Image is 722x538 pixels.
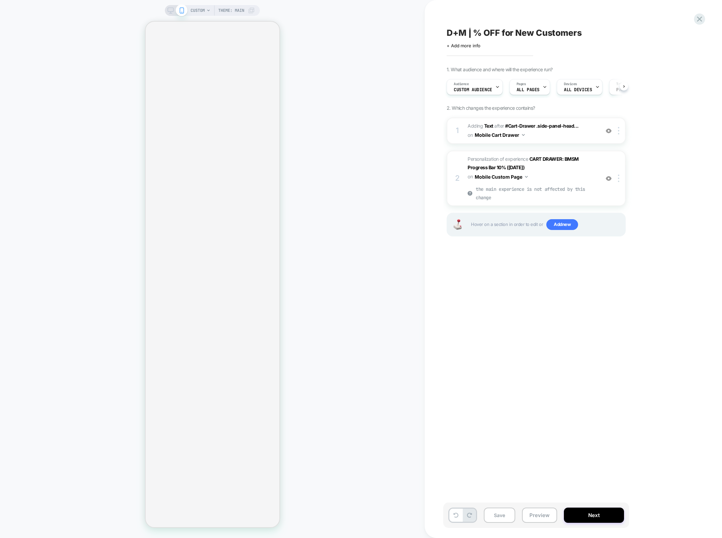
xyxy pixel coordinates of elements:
[447,67,552,72] span: 1. What audience and where will the experience run?
[454,124,461,137] div: 1
[454,82,469,86] span: Audience
[468,185,596,202] p: the main experience is not affected by this change
[616,87,639,92] span: Page Load
[517,87,540,92] span: ALL PAGES
[564,508,624,523] button: Next
[468,131,473,139] span: on
[475,130,525,140] button: Mobile Cart Drawer
[494,123,504,129] span: AFTER
[606,176,612,181] img: crossed eye
[618,127,619,134] img: close
[606,128,612,134] img: crossed eye
[447,28,582,38] span: D+M | % OFF for New Customers
[451,219,464,230] img: Joystick
[522,508,557,523] button: Preview
[471,219,622,230] span: Hover on a section in order to edit or
[447,105,535,111] span: 2. Which changes the experience contains?
[546,219,578,230] span: Add new
[522,134,525,136] img: down arrow
[447,43,480,48] span: + Add more info
[468,156,579,170] strong: CART DRAWER: BMSM Progress Bar 10% ([DATE])
[468,156,579,170] span: Personalization of experience
[618,175,619,182] img: close
[454,172,461,185] div: 2
[564,82,577,86] span: Devices
[454,87,492,92] span: Custom Audience
[484,123,493,129] b: Text
[517,82,526,86] span: Pages
[218,5,244,16] span: Theme: MAIN
[564,87,592,92] span: ALL DEVICES
[468,123,493,129] span: Adding
[525,176,528,178] img: down arrow
[505,123,579,129] span: #Cart-Drawer .side-panel-head...
[484,508,515,523] button: Save
[468,172,473,181] span: on
[191,5,205,16] span: CUSTOM
[475,172,528,182] button: Mobile Custom Page
[616,82,629,86] span: Trigger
